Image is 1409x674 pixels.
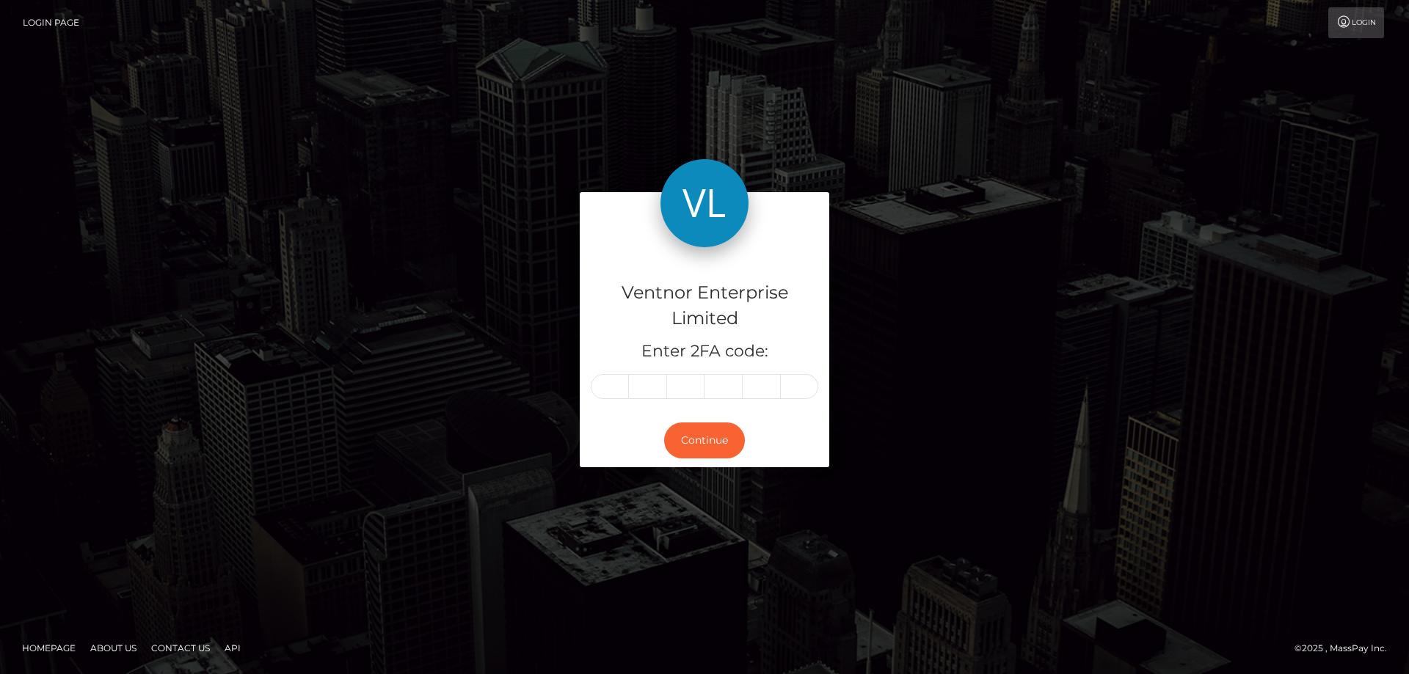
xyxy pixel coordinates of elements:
[660,159,749,247] img: Ventnor Enterprise Limited
[145,637,216,659] a: Contact Us
[23,7,79,38] a: Login Page
[591,280,818,331] h4: Ventnor Enterprise Limited
[1328,7,1384,38] a: Login
[16,637,81,659] a: Homepage
[664,422,745,458] button: Continue
[219,637,247,659] a: API
[1295,640,1398,656] div: © 2025 , MassPay Inc.
[591,340,818,363] h5: Enter 2FA code:
[84,637,142,659] a: About Us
